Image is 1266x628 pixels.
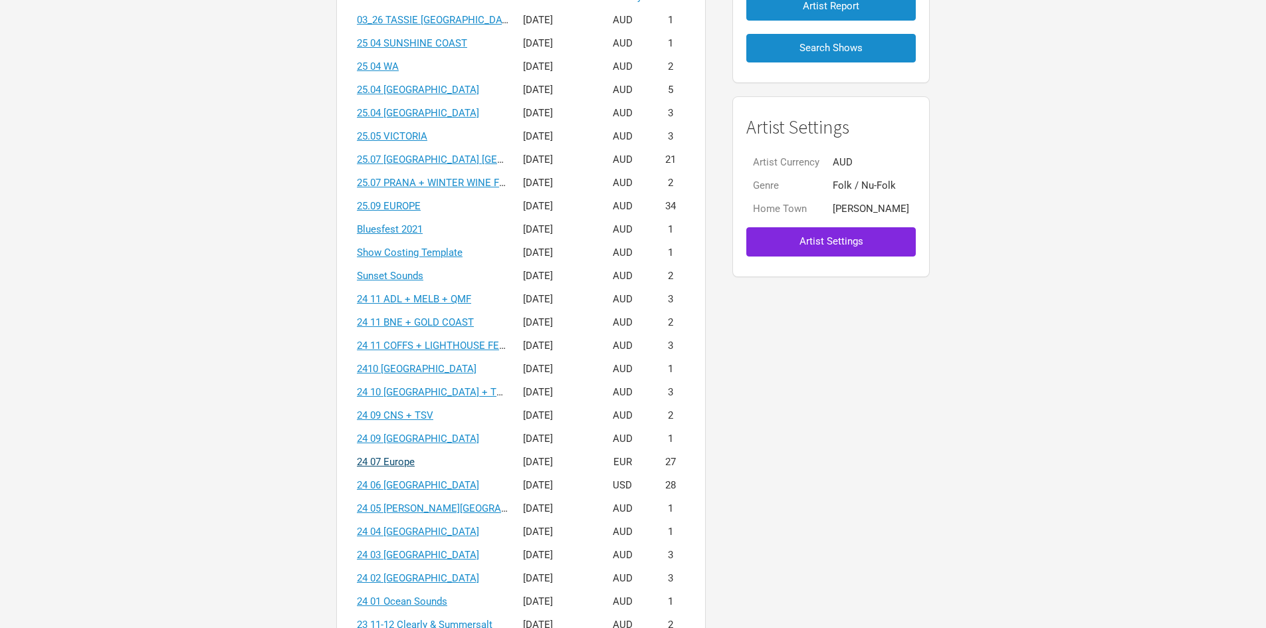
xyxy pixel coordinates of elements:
[357,130,427,142] a: 25.05 VICTORIA
[516,520,596,544] td: [DATE]
[649,55,692,78] td: 2
[826,174,916,197] td: Folk / Nu-Folk
[799,235,863,247] span: Artist Settings
[357,479,479,491] a: 24 06 [GEOGRAPHIC_DATA]
[357,107,479,119] a: 25.04 [GEOGRAPHIC_DATA]
[799,42,863,54] span: Search Shows
[649,32,692,55] td: 1
[357,409,433,421] a: 24 09 CNS + TSV
[516,427,596,451] td: [DATE]
[357,270,423,282] a: Sunset Sounds
[596,544,649,567] td: AUD
[596,474,649,497] td: USD
[516,334,596,358] td: [DATE]
[357,572,479,584] a: 24 02 [GEOGRAPHIC_DATA]
[596,404,649,427] td: AUD
[516,288,596,311] td: [DATE]
[746,117,916,138] h1: Artist Settings
[516,241,596,264] td: [DATE]
[357,363,476,375] a: 2410 [GEOGRAPHIC_DATA]
[596,148,649,171] td: AUD
[649,544,692,567] td: 3
[357,433,479,445] a: 24 09 [GEOGRAPHIC_DATA]
[516,195,596,218] td: [DATE]
[596,358,649,381] td: AUD
[516,125,596,148] td: [DATE]
[516,171,596,195] td: [DATE]
[596,590,649,613] td: AUD
[596,125,649,148] td: AUD
[649,102,692,125] td: 3
[516,32,596,55] td: [DATE]
[596,9,649,32] td: AUD
[596,241,649,264] td: AUD
[649,358,692,381] td: 1
[649,311,692,334] td: 2
[357,60,399,72] a: 25 04 WA
[516,264,596,288] td: [DATE]
[596,497,649,520] td: AUD
[649,288,692,311] td: 3
[649,218,692,241] td: 1
[357,502,556,514] a: 24 05 [PERSON_NAME][GEOGRAPHIC_DATA]
[516,567,596,590] td: [DATE]
[516,590,596,613] td: [DATE]
[649,78,692,102] td: 5
[596,102,649,125] td: AUD
[649,497,692,520] td: 1
[596,427,649,451] td: AUD
[826,151,916,174] td: AUD
[596,78,649,102] td: AUD
[357,456,415,468] a: 24 07 Europe
[357,316,474,328] a: 24 11 BNE + GOLD COAST
[649,381,692,404] td: 3
[649,567,692,590] td: 3
[746,34,916,62] button: Search Shows
[357,340,511,352] a: 24 11 COFFS + LIGHTHOUSE FEST
[596,567,649,590] td: AUD
[649,404,692,427] td: 2
[516,218,596,241] td: [DATE]
[357,247,463,259] a: Show Costing Template
[649,264,692,288] td: 2
[596,334,649,358] td: AUD
[746,227,916,256] button: Artist Settings
[746,197,826,221] td: Home Town
[516,474,596,497] td: [DATE]
[357,386,567,398] a: 24 10 [GEOGRAPHIC_DATA] + THIRROUL + SYD
[516,148,596,171] td: [DATE]
[357,37,467,49] a: 25 04 SUNSHINE COAST
[596,55,649,78] td: AUD
[596,171,649,195] td: AUD
[516,358,596,381] td: [DATE]
[649,427,692,451] td: 1
[649,171,692,195] td: 2
[596,288,649,311] td: AUD
[746,174,826,197] td: Genre
[516,55,596,78] td: [DATE]
[516,9,596,32] td: [DATE]
[596,311,649,334] td: AUD
[596,264,649,288] td: AUD
[826,197,916,221] td: [PERSON_NAME]
[596,195,649,218] td: AUD
[516,497,596,520] td: [DATE]
[746,151,826,174] td: Artist Currency
[649,451,692,474] td: 27
[596,451,649,474] td: EUR
[516,404,596,427] td: [DATE]
[357,84,479,96] a: 25.04 [GEOGRAPHIC_DATA]
[357,177,517,189] a: 25.07 PRANA + WINTER WINE FEST
[596,381,649,404] td: AUD
[516,311,596,334] td: [DATE]
[649,195,692,218] td: 34
[357,595,447,607] a: 24 01 Ocean Sounds
[649,125,692,148] td: 3
[357,14,516,26] a: 03_26 TASSIE [GEOGRAPHIC_DATA]
[357,549,479,561] a: 24 03 [GEOGRAPHIC_DATA]
[516,78,596,102] td: [DATE]
[357,293,471,305] a: 24 11 ADL + MELB + QMF
[596,520,649,544] td: AUD
[649,474,692,497] td: 28
[357,200,421,212] a: 25.09 EUROPE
